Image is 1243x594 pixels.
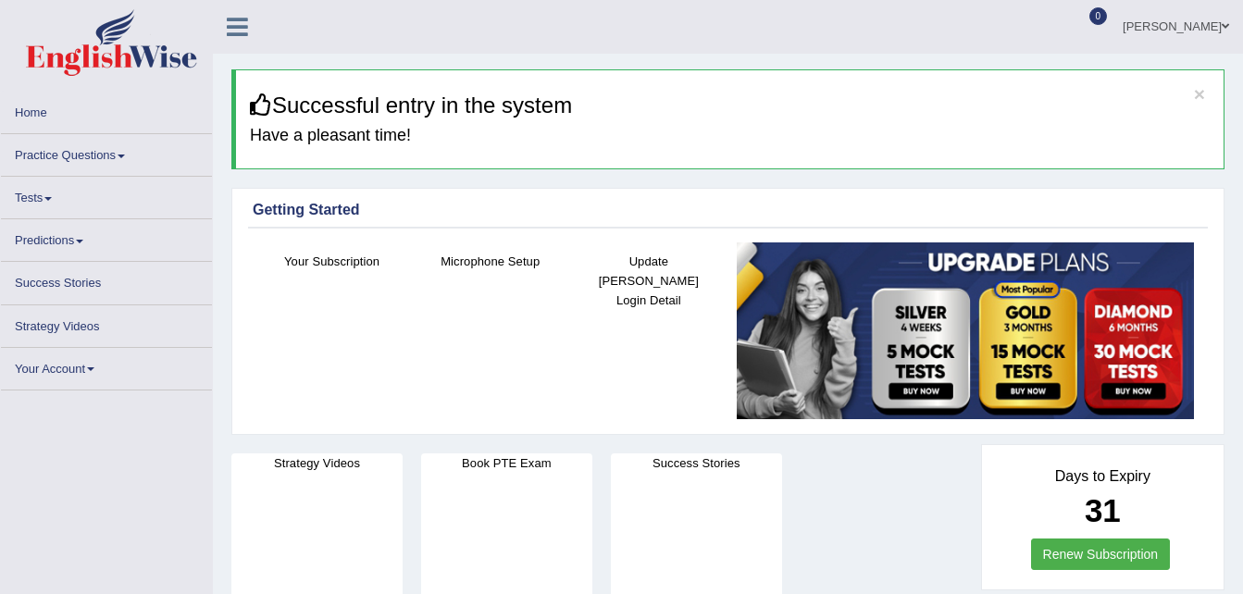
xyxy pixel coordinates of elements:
[1,219,212,255] a: Predictions
[1,305,212,341] a: Strategy Videos
[1,348,212,384] a: Your Account
[231,453,403,473] h4: Strategy Videos
[250,93,1210,118] h3: Successful entry in the system
[421,453,592,473] h4: Book PTE Exam
[1194,84,1205,104] button: ×
[250,127,1210,145] h4: Have a pleasant time!
[1,134,212,170] a: Practice Questions
[1,177,212,213] a: Tests
[1,92,212,128] a: Home
[1085,492,1121,528] b: 31
[420,252,560,271] h4: Microphone Setup
[1031,538,1171,570] a: Renew Subscription
[578,252,718,310] h4: Update [PERSON_NAME] Login Detail
[611,453,782,473] h4: Success Stories
[737,242,1194,419] img: small5.jpg
[253,199,1203,221] div: Getting Started
[262,252,402,271] h4: Your Subscription
[1002,468,1203,485] h4: Days to Expiry
[1,262,212,298] a: Success Stories
[1089,7,1108,25] span: 0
